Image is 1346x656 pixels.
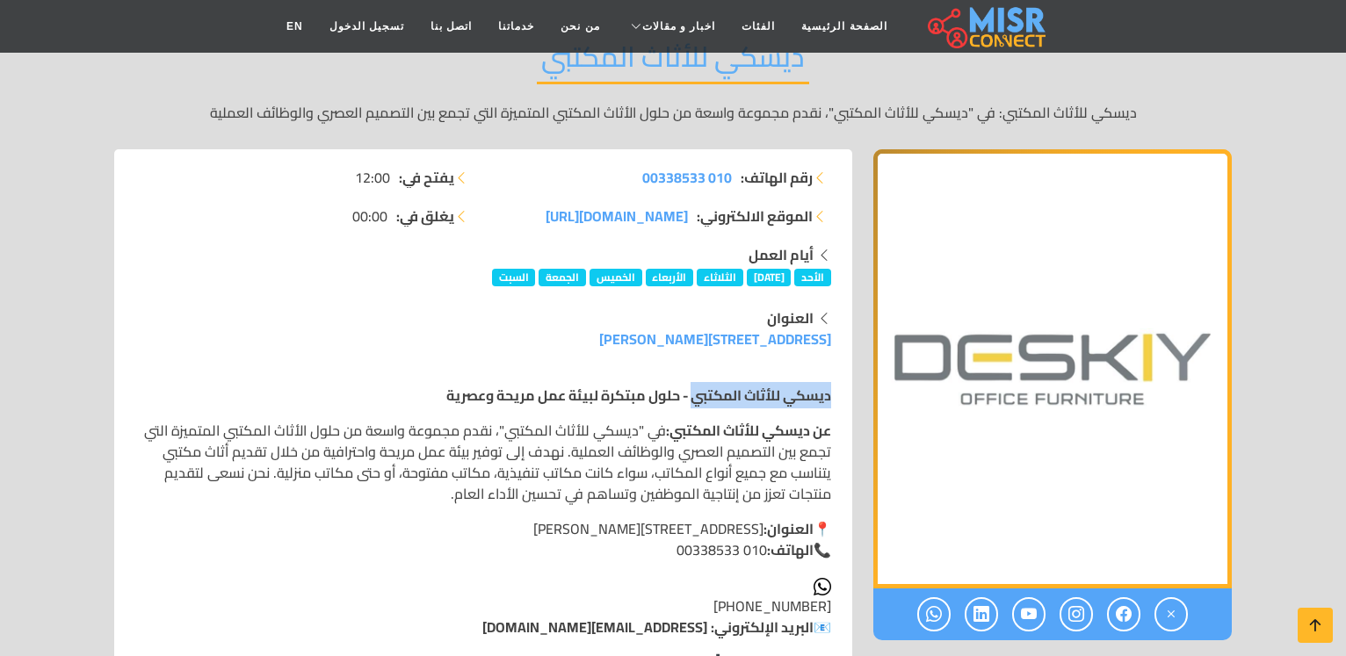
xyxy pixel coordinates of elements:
[546,203,688,229] span: [DOMAIN_NAME][URL]
[446,382,831,408] strong: ديسكي للأثاث المكتبي - حلول مبتكرة لبيئة عمل مريحة وعصرية
[482,614,707,640] a: [EMAIL_ADDRESS][DOMAIN_NAME]
[666,417,831,443] strong: عن ديسكي للأثاث المكتبي:
[741,167,813,188] strong: رقم الهاتف:
[928,4,1046,48] img: main.misr_connect
[355,167,390,188] span: 12:00
[642,18,716,34] span: اخبار و مقالات
[135,420,831,504] p: في "ديسكي للأثاث المكتبي"، نقدم مجموعة واسعة من حلول الأثاث المكتبي المتميزة التي تجمع بين التصمي...
[642,164,732,191] span: 010 00338533
[697,205,813,227] strong: الموقع الالكتروني:
[728,10,788,43] a: الفئات
[485,10,547,43] a: خدماتنا
[352,205,387,227] span: 00:00
[767,537,814,563] strong: الهاتف:
[749,241,814,268] strong: أيام العمل
[537,40,809,84] h2: ديسكي للأثاث المكتبي
[767,305,814,331] strong: العنوان
[135,518,831,560] p: 📍 [STREET_ADDRESS][PERSON_NAME] 📞 010 00338533
[599,326,831,352] a: [STREET_ADDRESS][PERSON_NAME]
[273,10,316,43] a: EN
[697,269,743,286] span: الثلاثاء
[788,10,900,43] a: الصفحة الرئيسية
[546,205,688,227] a: [DOMAIN_NAME][URL]
[396,205,454,227] strong: يغلق في:
[539,269,586,286] span: الجمعة
[873,149,1232,588] img: ديسكي للأثاث المكتبي
[646,269,694,286] span: الأربعاء
[613,10,729,43] a: اخبار و مقالات
[316,10,417,43] a: تسجيل الدخول
[642,167,732,188] a: 010 00338533
[135,616,831,638] p: 📧
[114,102,1232,123] p: ديسكي للأثاث المكتبي: في "ديسكي للأثاث المكتبي"، نقدم مجموعة واسعة من حلول الأثاث المكتبي المتميز...
[711,614,814,640] strong: البريد الإلكتروني:
[417,10,485,43] a: اتصل بنا
[713,593,831,619] span: [PHONE_NUMBER]
[794,269,831,286] span: الأحد
[763,515,814,542] strong: العنوان:
[547,10,612,43] a: من نحن
[492,269,536,286] span: السبت
[747,269,792,286] span: [DATE]
[873,149,1232,588] div: 1 / 1
[399,167,454,188] strong: يفتح في:
[590,269,642,286] span: الخميس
